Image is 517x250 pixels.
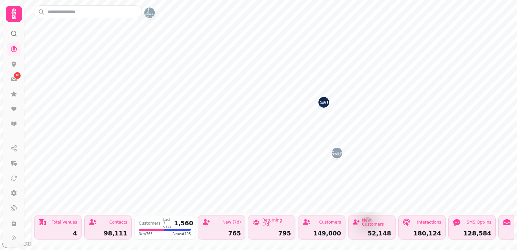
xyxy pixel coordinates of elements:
span: 18 [15,73,20,78]
div: Map marker [332,148,342,161]
div: Customers [319,220,341,224]
div: 4 [39,230,77,236]
div: Returning (7d) [262,218,291,226]
div: 98,111 [89,230,127,236]
div: 795 [252,230,291,236]
div: Interactions [417,220,441,224]
div: New (7d) [222,220,241,224]
a: Mapbox logo [2,240,32,248]
div: 149,000 [302,230,341,236]
div: Contacts [109,220,127,224]
div: 180,124 [403,230,441,236]
div: Total Venues [52,220,77,224]
div: 52,148 [353,230,391,236]
div: Customers [139,221,161,225]
button: Si! [318,97,329,108]
a: 18 [7,72,21,86]
div: Map marker [318,97,329,110]
div: 128,584 [453,230,491,236]
div: New Customers [362,218,391,226]
div: 765 [202,230,241,236]
button: The Gailes [332,148,342,159]
span: New 765 [139,231,153,236]
div: SMS Opt-ins [467,220,491,224]
div: 1,560 [174,220,193,226]
div: Last 7 days [163,218,172,228]
span: Repeat 795 [173,231,191,236]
